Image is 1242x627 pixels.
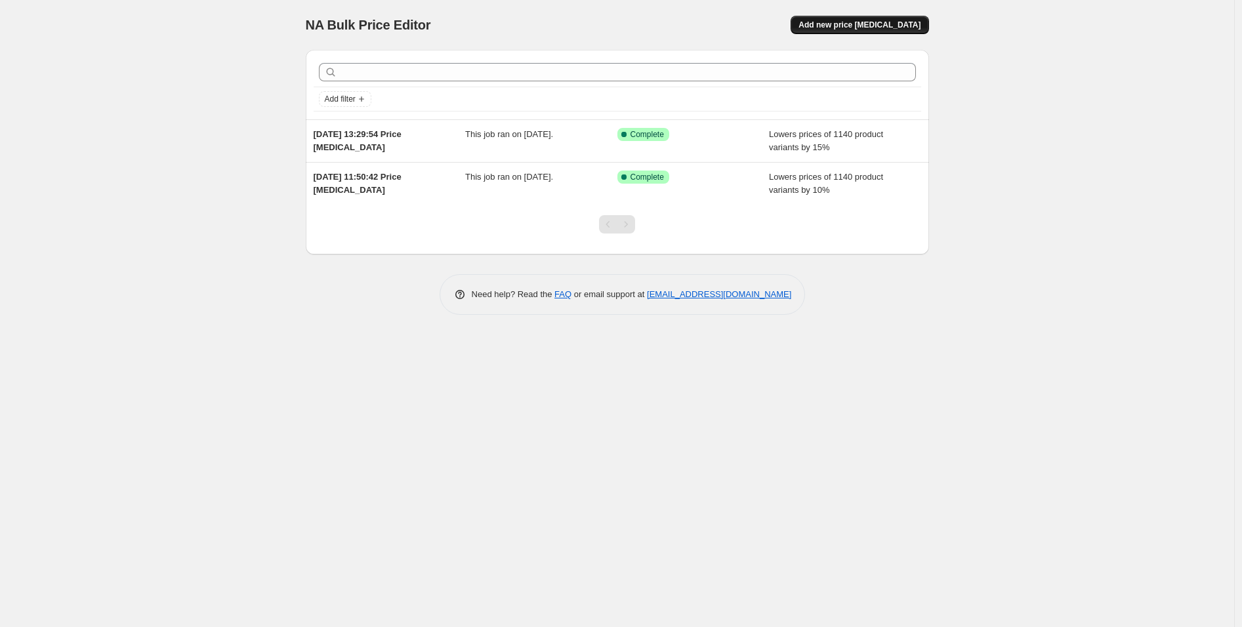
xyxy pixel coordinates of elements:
[306,18,431,32] span: NA Bulk Price Editor
[631,172,664,182] span: Complete
[631,129,664,140] span: Complete
[571,289,647,299] span: or email support at
[465,129,553,139] span: This job ran on [DATE].
[314,172,402,195] span: [DATE] 11:50:42 Price [MEDICAL_DATA]
[599,215,635,233] nav: Pagination
[647,289,791,299] a: [EMAIL_ADDRESS][DOMAIN_NAME]
[791,16,928,34] button: Add new price [MEDICAL_DATA]
[554,289,571,299] a: FAQ
[769,129,883,152] span: Lowers prices of 1140 product variants by 15%
[798,20,921,30] span: Add new price [MEDICAL_DATA]
[472,289,555,299] span: Need help? Read the
[319,91,371,107] button: Add filter
[769,172,883,195] span: Lowers prices of 1140 product variants by 10%
[325,94,356,104] span: Add filter
[314,129,402,152] span: [DATE] 13:29:54 Price [MEDICAL_DATA]
[465,172,553,182] span: This job ran on [DATE].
